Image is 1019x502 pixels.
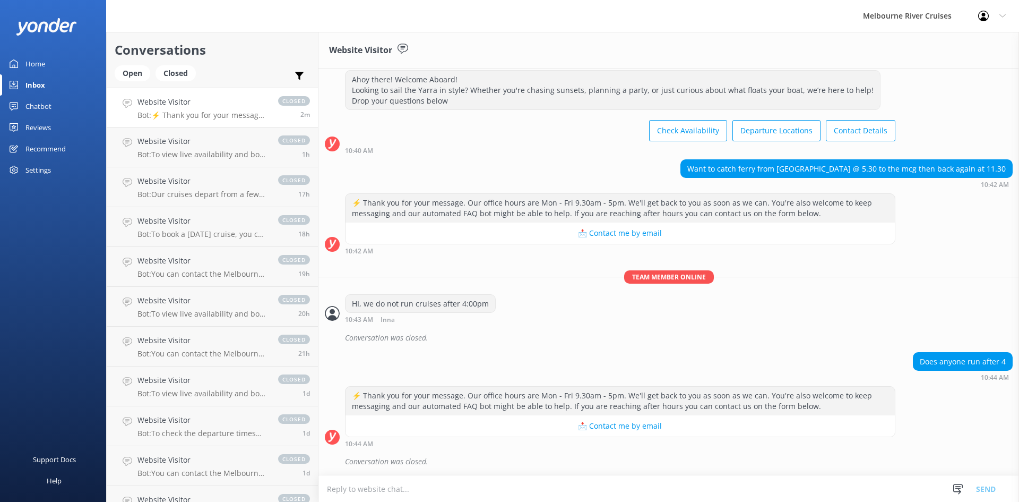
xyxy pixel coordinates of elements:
div: Sep 05 2025 10:44am (UTC +10:00) Australia/Sydney [345,440,895,447]
span: closed [278,414,310,424]
button: Departure Locations [732,120,821,141]
p: Bot: To book a [DATE] cruise, you can do so online at [URL][DOMAIN_NAME]. Payment in full is typi... [137,229,267,239]
div: Chatbot [25,96,51,117]
span: closed [278,295,310,304]
span: Inna [381,317,395,324]
strong: 10:40 AM [345,148,373,154]
div: Sep 05 2025 10:42am (UTC +10:00) Australia/Sydney [680,181,1013,188]
div: Open [115,65,150,81]
a: Website VisitorBot:You can contact the Melbourne River Cruises team by emailing [EMAIL_ADDRESS][D... [107,327,318,367]
span: Sep 04 2025 05:21pm (UTC +10:00) Australia/Sydney [298,190,310,199]
h4: Website Visitor [137,414,267,426]
strong: 10:42 AM [981,182,1009,188]
a: Website VisitorBot:You can contact the Melbourne River Cruises team by emailing [EMAIL_ADDRESS][D... [107,247,318,287]
p: Bot: To view live availability and book your Melbourne River Cruise experience, please visit [URL... [137,309,267,319]
strong: 10:42 AM [345,248,373,254]
img: yonder-white-logo.png [16,18,77,36]
div: Settings [25,159,51,181]
div: Support Docs [33,449,76,470]
div: Does anyone run after 4 [913,353,1012,371]
button: Check Availability [649,120,727,141]
p: Bot: You can contact the Melbourne River Cruises team by emailing [EMAIL_ADDRESS][DOMAIN_NAME]. V... [137,269,267,279]
div: Ahoy there! Welcome Aboard! Looking to sail the Yarra in style? Whether you're chasing sunsets, p... [346,71,880,109]
span: Team member online [624,270,714,284]
p: Bot: You can contact the Melbourne River Cruises team by emailing [EMAIL_ADDRESS][DOMAIN_NAME]. V... [137,349,267,359]
a: Website VisitorBot:To book a [DATE] cruise, you can do so online at [URL][DOMAIN_NAME]. Payment i... [107,207,318,247]
p: Bot: Our cruises depart from a few different locations along [GEOGRAPHIC_DATA] and Federation [GE... [137,190,267,199]
h4: Website Visitor [137,215,267,227]
button: Contact Details [826,120,895,141]
span: closed [278,135,310,145]
span: Sep 04 2025 01:19pm (UTC +10:00) Australia/Sydney [298,349,310,358]
p: Bot: To view live availability and book your Melbourne River Cruise experience, please visit: [UR... [137,389,267,398]
h4: Website Visitor [137,135,267,147]
span: Sep 04 2025 09:50am (UTC +10:00) Australia/Sydney [303,389,310,398]
span: Sep 04 2025 08:59am (UTC +10:00) Australia/Sydney [303,429,310,438]
div: Help [47,470,62,491]
div: Want to catch ferry from [GEOGRAPHIC_DATA] @ 5.30 to the mcg then back again at 11.30 [681,160,1012,178]
strong: 10:43 AM [345,317,373,324]
div: ⚡ Thank you for your message. Our office hours are Mon - Fri 9.30am - 5pm. We'll get back to you ... [346,194,895,222]
a: Website VisitorBot:To view live availability and book your Melbourne River Cruise experience, ple... [107,287,318,327]
div: Sep 05 2025 10:40am (UTC +10:00) Australia/Sydney [345,147,895,154]
a: Closed [156,67,201,79]
h4: Website Visitor [137,454,267,466]
h4: Website Visitor [137,96,267,108]
span: closed [278,215,310,225]
h4: Website Visitor [137,335,267,346]
button: 📩 Contact me by email [346,223,895,244]
a: Website VisitorBot:To view live availability and book your Melbourne River Cruise experience, ple... [107,367,318,406]
p: Bot: To view live availability and book your Melbourne River Cruise experience, click [URL][DOMAI... [137,150,267,159]
div: Closed [156,65,196,81]
a: Website VisitorBot:To check the departure times for the Ports & Docklands Cruise, please visit [U... [107,406,318,446]
div: Sep 05 2025 10:43am (UTC +10:00) Australia/Sydney [345,316,496,324]
div: Inbox [25,74,45,96]
h4: Website Visitor [137,175,267,187]
a: Website VisitorBot:⚡ Thank you for your message. Our office hours are Mon - Fri 9.30am - 5pm. We'... [107,88,318,127]
h3: Website Visitor [329,44,392,57]
a: Website VisitorBot:You can contact the Melbourne River Cruises team by emailing [EMAIL_ADDRESS][D... [107,446,318,486]
h2: Conversations [115,40,310,60]
a: Website VisitorBot:To view live availability and book your Melbourne River Cruise experience, cli... [107,127,318,167]
div: Conversation was closed. [345,329,1013,347]
strong: 10:44 AM [345,441,373,447]
span: closed [278,375,310,384]
div: Sep 05 2025 10:44am (UTC +10:00) Australia/Sydney [913,373,1013,381]
span: closed [278,255,310,265]
span: Sep 04 2025 02:59pm (UTC +10:00) Australia/Sydney [298,269,310,278]
span: closed [278,335,310,344]
p: Bot: ⚡ Thank you for your message. Our office hours are Mon - Fri 9.30am - 5pm. We'll get back to... [137,110,267,120]
div: ⚡ Thank you for your message. Our office hours are Mon - Fri 9.30am - 5pm. We'll get back to you ... [346,387,895,415]
strong: 10:44 AM [981,375,1009,381]
button: 📩 Contact me by email [346,415,895,437]
div: Reviews [25,117,51,138]
p: Bot: You can contact the Melbourne River Cruises team by emailing [EMAIL_ADDRESS][DOMAIN_NAME]. F... [137,469,267,478]
span: closed [278,454,310,464]
div: 2025-09-05T00:45:05.949 [325,453,1013,471]
h4: Website Visitor [137,375,267,386]
span: closed [278,175,310,185]
a: Website VisitorBot:Our cruises depart from a few different locations along [GEOGRAPHIC_DATA] and ... [107,167,318,207]
a: Open [115,67,156,79]
span: Sep 04 2025 02:16pm (UTC +10:00) Australia/Sydney [298,309,310,318]
div: Conversation was closed. [345,453,1013,471]
div: Home [25,53,45,74]
div: Sep 05 2025 10:42am (UTC +10:00) Australia/Sydney [345,247,895,254]
span: closed [278,96,310,106]
div: HI, we do not run cruises after 4:00pm [346,295,495,313]
div: Recommend [25,138,66,159]
span: Sep 05 2025 09:47am (UTC +10:00) Australia/Sydney [302,150,310,159]
span: Sep 03 2025 10:15pm (UTC +10:00) Australia/Sydney [303,469,310,478]
span: Sep 05 2025 10:44am (UTC +10:00) Australia/Sydney [300,110,310,119]
div: 2025-09-05T00:43:48.574 [325,329,1013,347]
p: Bot: To check the departure times for the Ports & Docklands Cruise, please visit [URL][DOMAIN_NAM... [137,429,267,438]
h4: Website Visitor [137,295,267,307]
h4: Website Visitor [137,255,267,267]
span: Sep 04 2025 04:29pm (UTC +10:00) Australia/Sydney [298,229,310,239]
